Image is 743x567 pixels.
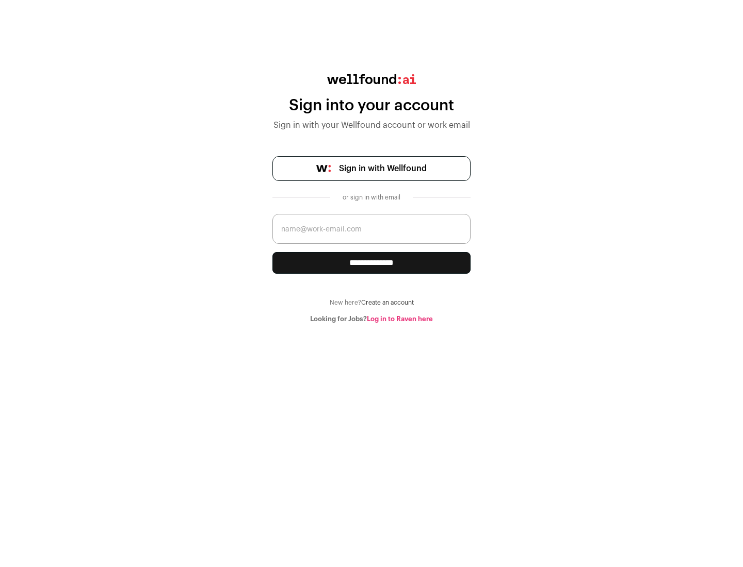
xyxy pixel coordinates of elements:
[339,162,427,175] span: Sign in with Wellfound
[338,193,405,202] div: or sign in with email
[316,165,331,172] img: wellfound-symbol-flush-black-fb3c872781a75f747ccb3a119075da62bfe97bd399995f84a933054e44a575c4.png
[272,156,471,181] a: Sign in with Wellfound
[272,96,471,115] div: Sign into your account
[361,299,414,306] a: Create an account
[327,74,416,84] img: wellfound:ai
[272,214,471,244] input: name@work-email.com
[272,315,471,323] div: Looking for Jobs?
[367,315,433,322] a: Log in to Raven here
[272,298,471,307] div: New here?
[272,119,471,131] div: Sign in with your Wellfound account or work email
